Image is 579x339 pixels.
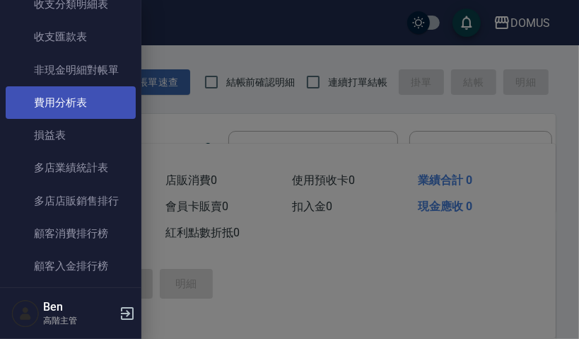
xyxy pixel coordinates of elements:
img: Person [11,299,40,328]
a: 多店業績統計表 [6,151,136,184]
p: 高階主管 [43,314,115,327]
a: 顧客入金排行榜 [6,250,136,282]
a: 多店店販銷售排行 [6,185,136,217]
a: 損益表 [6,119,136,151]
a: 收支匯款表 [6,21,136,53]
a: 費用分析表 [6,86,136,119]
a: 顧客消費排行榜 [6,217,136,250]
h5: Ben [43,300,115,314]
a: 非現金明細對帳單 [6,54,136,86]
